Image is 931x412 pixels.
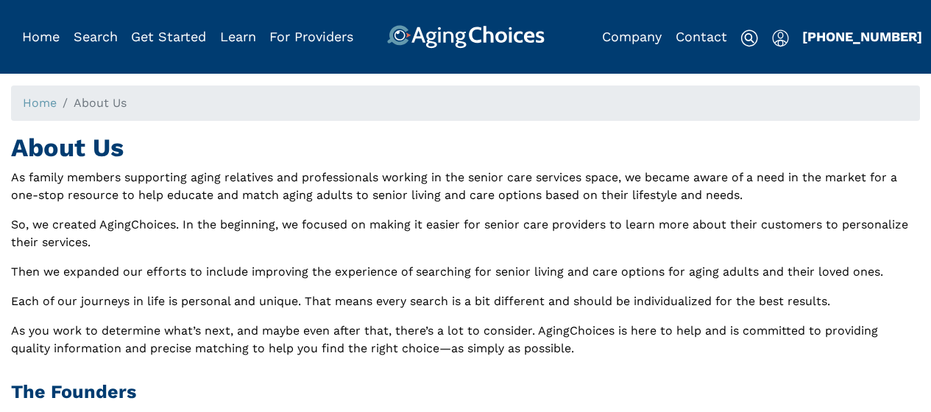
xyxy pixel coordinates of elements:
[74,29,118,44] a: Search
[11,263,920,281] p: Then we expanded our efforts to include improving the experience of searching for senior living a...
[269,29,353,44] a: For Providers
[802,29,922,44] a: [PHONE_NUMBER]
[740,29,758,47] img: search-icon.svg
[11,216,920,251] p: So, we created AgingChoices. In the beginning, we focused on making it easier for senior care pro...
[11,322,920,357] p: As you work to determine what’s next, and maybe even after that, there’s a lot to consider. Aging...
[772,29,789,47] img: user-icon.svg
[131,29,206,44] a: Get Started
[74,25,118,49] div: Popover trigger
[23,96,57,110] a: Home
[602,29,662,44] a: Company
[11,381,920,403] h2: The Founders
[11,85,920,121] nav: breadcrumb
[220,29,256,44] a: Learn
[22,29,60,44] a: Home
[74,96,127,110] span: About Us
[11,293,920,310] p: Each of our journeys in life is personal and unique. That means every search is a bit different a...
[11,133,920,163] h1: About Us
[676,29,727,44] a: Contact
[11,169,920,204] p: As family members supporting aging relatives and professionals working in the senior care service...
[386,25,544,49] img: AgingChoices
[772,25,789,49] div: Popover trigger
